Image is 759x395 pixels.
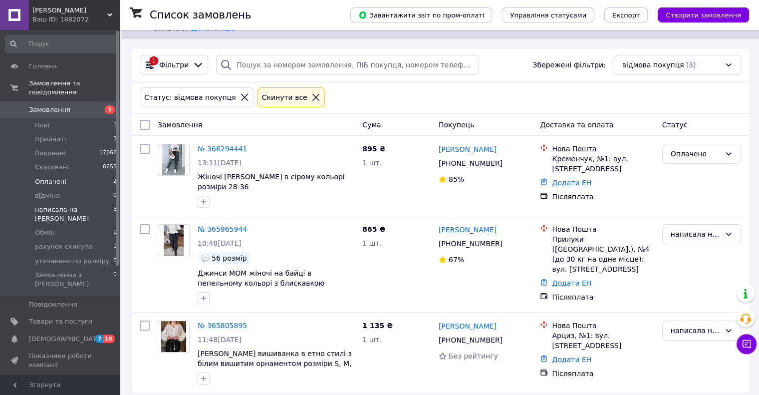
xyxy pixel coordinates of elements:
[198,322,247,330] a: № 365805895
[532,60,605,70] span: Збережені фільтри:
[552,369,654,379] div: Післяплата
[449,175,464,183] span: 85%
[358,10,484,19] span: Завантажити звіт по пром-оплаті
[29,105,70,114] span: Замовлення
[32,6,107,15] span: Наталі
[113,257,117,266] span: 0
[29,352,92,370] span: Показники роботи компанії
[362,336,382,344] span: 1 шт.
[113,205,117,223] span: 3
[671,148,721,159] div: Оплачено
[362,145,385,153] span: 895 ₴
[540,121,613,129] span: Доставка та оплата
[35,149,66,158] span: Виконані
[198,225,247,233] a: № 365965944
[99,149,117,158] span: 17868
[35,163,69,172] span: Скасовані
[113,242,117,251] span: 1
[362,121,381,129] span: Cума
[113,271,117,289] span: 0
[671,325,721,336] div: написала на вайбер
[552,192,654,202] div: Післяплата
[604,7,648,22] button: Експорт
[658,7,749,22] button: Створити замовлення
[198,350,352,378] a: [PERSON_NAME] вишиванка в етно стилі з білим вишитим орнаментом розміри S, M, L.
[198,173,345,191] a: Жіночі [PERSON_NAME] в сірому кольорі розміри 28-36
[35,257,109,266] span: уточнення по розміру
[552,224,654,234] div: Нова Пошта
[552,279,591,287] a: Додати ЕН
[260,92,309,103] div: Cкинути все
[29,335,103,344] span: [DEMOGRAPHIC_DATA]
[142,92,238,103] div: Статус: відмова покупця
[162,144,185,175] img: Фото товару
[35,228,55,237] span: Обмін
[362,159,382,167] span: 1 шт.
[662,121,688,129] span: Статус
[202,254,210,262] img: :speech_balloon:
[439,321,497,331] a: [PERSON_NAME]
[439,121,474,129] span: Покупець
[362,322,393,330] span: 1 135 ₴
[552,144,654,154] div: Нова Пошта
[29,79,120,97] span: Замовлення та повідомлення
[158,121,202,129] span: Замовлення
[449,352,498,360] span: Без рейтингу
[198,159,242,167] span: 13:11[DATE]
[113,121,117,130] span: 1
[362,225,385,233] span: 865 ₴
[350,7,492,22] button: Завантажити звіт по пром-оплаті
[35,242,93,251] span: рахунок скинула
[552,292,654,302] div: Післяплата
[212,254,247,262] span: 56 розмір
[198,239,242,247] span: 10:48[DATE]
[158,321,190,353] a: Фото товару
[158,144,190,176] a: Фото товару
[113,135,117,144] span: 3
[150,9,251,21] h1: Список замовлень
[552,234,654,274] div: Прилуки ([GEOGRAPHIC_DATA].), №4 (до 30 кг на одне місце): вул. [STREET_ADDRESS]
[437,237,505,251] div: [PHONE_NUMBER]
[35,271,113,289] span: Замовлення з [PERSON_NAME]
[32,15,120,24] div: Ваш ID: 1882072
[552,356,591,364] a: Додати ЕН
[439,144,497,154] a: [PERSON_NAME]
[198,336,242,344] span: 11:48[DATE]
[158,224,190,256] a: Фото товару
[216,55,479,75] input: Пошук за номером замовлення, ПІБ покупця, номером телефону, Email, номером накладної
[612,11,640,19] span: Експорт
[95,335,103,343] span: 7
[35,135,66,144] span: Прийняті
[159,60,189,70] span: Фільтри
[437,156,505,170] div: [PHONE_NUMBER]
[622,60,684,70] span: відмова покупця
[502,7,594,22] button: Управління статусами
[198,269,324,297] a: Джинси МОМ жіночі на байці в пепельному кольорі з блискавкою застібкою розміри 48-54
[362,239,382,247] span: 1 шт.
[29,317,92,326] span: Товари та послуги
[552,179,591,187] a: Додати ЕН
[552,331,654,351] div: Арциз, №1: вул. [STREET_ADDRESS]
[686,61,696,69] span: (3)
[5,35,118,53] input: Пошук
[35,121,49,130] span: Нові
[666,11,741,19] span: Створити замовлення
[161,321,187,352] img: Фото товару
[29,62,57,71] span: Головна
[198,145,247,153] a: № 366294441
[449,256,464,264] span: 67%
[103,163,117,172] span: 6655
[105,105,115,114] span: 1
[113,228,117,237] span: 0
[103,335,115,343] span: 18
[439,225,497,235] a: [PERSON_NAME]
[113,191,117,200] span: 0
[552,321,654,331] div: Нова Пошта
[35,191,60,200] span: відміна
[35,177,66,186] span: Оплачені
[552,154,654,174] div: Кременчук, №1: вул. [STREET_ADDRESS]
[29,300,77,309] span: Повідомлення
